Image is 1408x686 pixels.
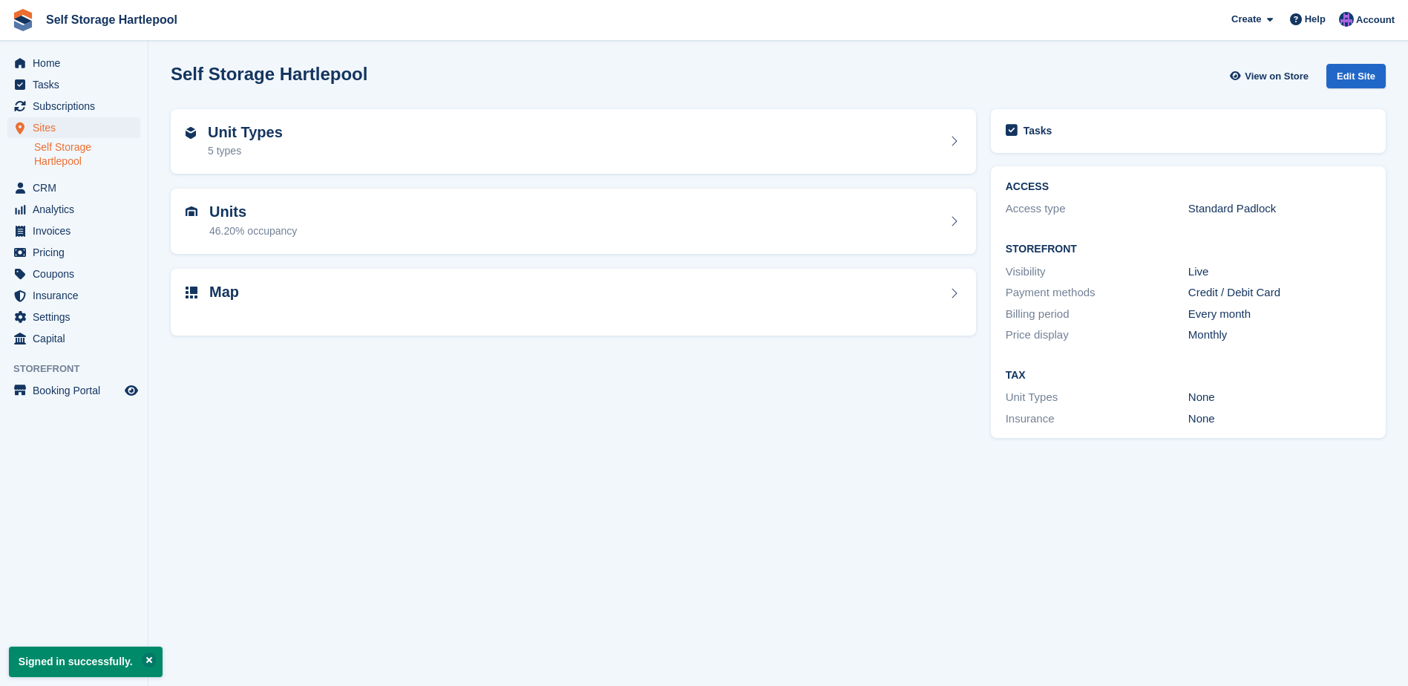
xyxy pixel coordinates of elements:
[1006,284,1188,301] div: Payment methods
[1339,12,1354,27] img: Sean Wood
[1188,327,1371,344] div: Monthly
[1006,306,1188,323] div: Billing period
[1188,389,1371,406] div: None
[33,380,122,401] span: Booking Portal
[1326,64,1386,88] div: Edit Site
[7,328,140,349] a: menu
[34,140,140,169] a: Self Storage Hartlepool
[208,124,283,141] h2: Unit Types
[1006,264,1188,281] div: Visibility
[1006,244,1371,255] h2: Storefront
[12,9,34,31] img: stora-icon-8386f47178a22dfd0bd8f6a31ec36ba5ce8667c1dd55bd0f319d3a0aa187defe.svg
[7,307,140,327] a: menu
[1006,370,1371,382] h2: Tax
[1188,284,1371,301] div: Credit / Debit Card
[7,53,140,73] a: menu
[1006,181,1371,193] h2: ACCESS
[1326,64,1386,94] a: Edit Site
[33,328,122,349] span: Capital
[33,74,122,95] span: Tasks
[7,74,140,95] a: menu
[33,220,122,241] span: Invoices
[1188,306,1371,323] div: Every month
[33,199,122,220] span: Analytics
[1188,200,1371,218] div: Standard Padlock
[122,382,140,399] a: Preview store
[208,143,283,159] div: 5 types
[1356,13,1395,27] span: Account
[33,53,122,73] span: Home
[1188,264,1371,281] div: Live
[1245,69,1309,84] span: View on Store
[1006,389,1188,406] div: Unit Types
[7,220,140,241] a: menu
[33,285,122,306] span: Insurance
[40,7,183,32] a: Self Storage Hartlepool
[7,199,140,220] a: menu
[171,109,976,174] a: Unit Types 5 types
[7,177,140,198] a: menu
[1231,12,1261,27] span: Create
[1006,200,1188,218] div: Access type
[9,647,163,677] p: Signed in successfully.
[186,127,196,139] img: unit-type-icn-2b2737a686de81e16bb02015468b77c625bbabd49415b5ef34ead5e3b44a266d.svg
[209,284,239,301] h2: Map
[33,177,122,198] span: CRM
[7,242,140,263] a: menu
[33,242,122,263] span: Pricing
[7,264,140,284] a: menu
[13,362,148,376] span: Storefront
[33,264,122,284] span: Coupons
[209,203,297,220] h2: Units
[33,117,122,138] span: Sites
[1024,124,1052,137] h2: Tasks
[33,307,122,327] span: Settings
[1006,327,1188,344] div: Price display
[7,285,140,306] a: menu
[7,96,140,117] a: menu
[171,189,976,254] a: Units 46.20% occupancy
[186,206,197,217] img: unit-icn-7be61d7bf1b0ce9d3e12c5938cc71ed9869f7b940bace4675aadf7bd6d80202e.svg
[1228,64,1314,88] a: View on Store
[1305,12,1326,27] span: Help
[1006,411,1188,428] div: Insurance
[7,380,140,401] a: menu
[209,223,297,239] div: 46.20% occupancy
[171,64,367,84] h2: Self Storage Hartlepool
[186,287,197,298] img: map-icn-33ee37083ee616e46c38cad1a60f524a97daa1e2b2c8c0bc3eb3415660979fc1.svg
[33,96,122,117] span: Subscriptions
[171,269,976,336] a: Map
[7,117,140,138] a: menu
[1188,411,1371,428] div: None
